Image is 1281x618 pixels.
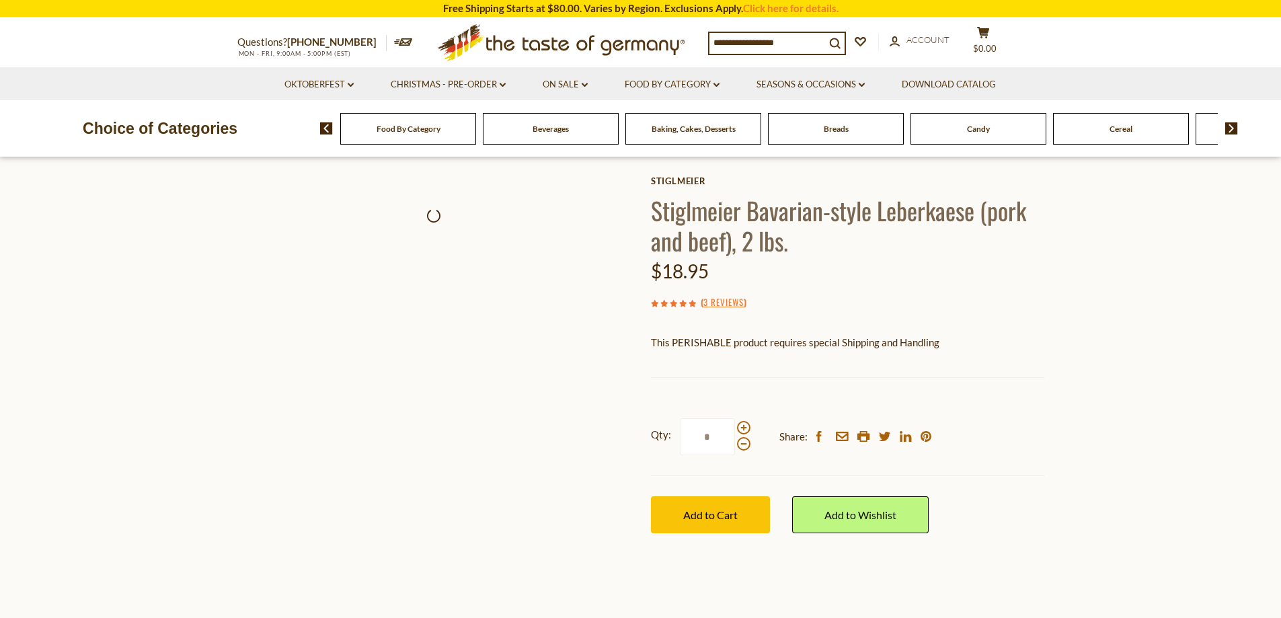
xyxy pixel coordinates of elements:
button: $0.00 [964,26,1004,60]
p: This PERISHABLE product requires special Shipping and Handling [651,334,1044,351]
a: Oktoberfest [284,77,354,92]
a: [PHONE_NUMBER] [287,36,377,48]
a: 3 Reviews [703,295,744,310]
span: ( ) [701,295,746,309]
a: Account [890,33,949,48]
span: Add to Cart [683,508,738,521]
a: Food By Category [625,77,720,92]
a: Stiglmeier [651,176,1044,186]
a: Seasons & Occasions [756,77,865,92]
span: $0.00 [973,43,997,54]
a: Add to Wishlist [792,496,929,533]
a: Candy [967,124,990,134]
span: Account [906,34,949,45]
button: Add to Cart [651,496,770,533]
strong: Qty: [651,426,671,443]
li: We will ship this product in heat-protective packaging and ice. [664,361,1044,378]
a: Baking, Cakes, Desserts [652,124,736,134]
a: Breads [824,124,849,134]
span: $18.95 [651,260,709,282]
a: Click here for details. [743,2,839,14]
h1: Stiglmeier Bavarian-style Leberkaese (pork and beef), 2 lbs. [651,195,1044,256]
p: Questions? [237,34,387,51]
a: Download Catalog [902,77,996,92]
a: Food By Category [377,124,440,134]
a: Beverages [533,124,569,134]
img: next arrow [1225,122,1238,134]
img: previous arrow [320,122,333,134]
span: Share: [779,428,808,445]
a: Cereal [1110,124,1132,134]
input: Qty: [680,418,735,455]
a: Christmas - PRE-ORDER [391,77,506,92]
a: On Sale [543,77,588,92]
span: MON - FRI, 9:00AM - 5:00PM (EST) [237,50,352,57]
